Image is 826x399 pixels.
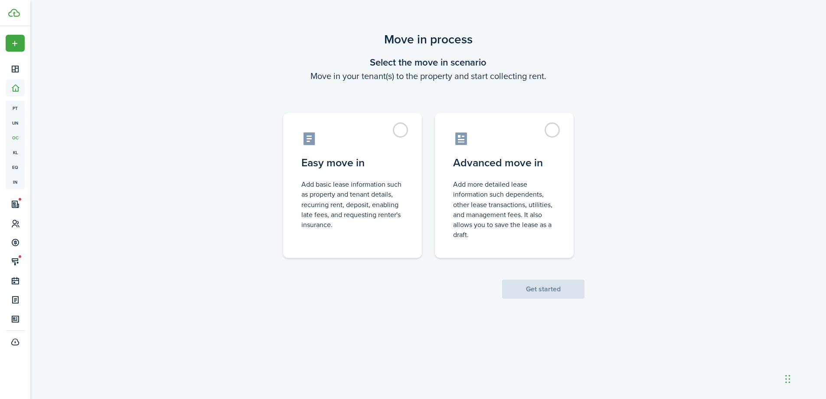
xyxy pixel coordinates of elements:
[6,115,25,130] a: un
[6,145,25,160] a: kl
[6,130,25,145] a: oc
[6,160,25,175] a: eq
[301,155,404,171] control-radio-card-title: Easy move in
[682,305,826,399] iframe: Chat Widget
[272,69,584,82] wizard-step-header-description: Move in your tenant(s) to the property and start collecting rent.
[453,179,555,240] control-radio-card-description: Add more detailed lease information such dependents, other lease transactions, utilities, and man...
[6,175,25,189] a: in
[272,30,584,49] scenario-title: Move in process
[453,155,555,171] control-radio-card-title: Advanced move in
[301,179,404,230] control-radio-card-description: Add basic lease information such as property and tenant details, recurring rent, deposit, enablin...
[272,55,584,69] wizard-step-header-title: Select the move in scenario
[8,9,20,17] img: TenantCloud
[785,366,790,392] div: Drag
[6,101,25,115] a: pt
[6,35,25,52] button: Open menu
